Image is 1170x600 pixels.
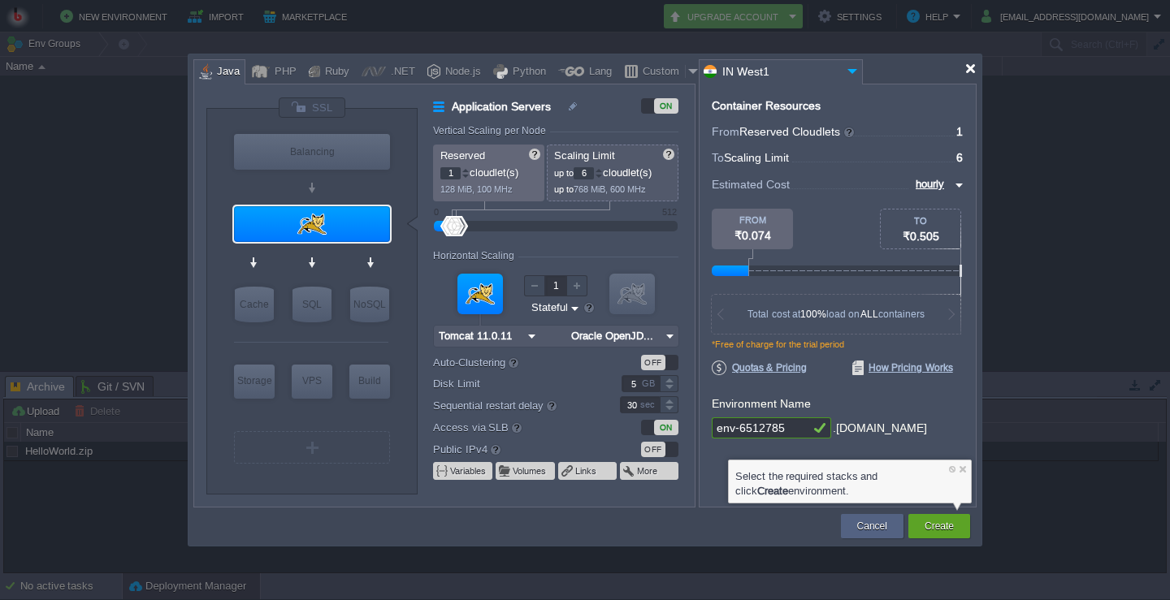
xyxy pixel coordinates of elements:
div: 512 [662,207,677,217]
div: SQL [292,287,331,322]
div: Application Servers [234,206,390,242]
button: Variables [450,464,487,477]
span: up to [554,184,574,194]
span: Reserved Cloudlets [739,125,856,138]
span: From [712,125,739,138]
div: Node.js [440,60,481,84]
b: Create [757,485,788,497]
label: Access via SLB [433,418,598,436]
div: Vertical Scaling per Node [433,125,550,136]
div: OFF [641,355,665,370]
span: Quotas & Pricing [712,360,807,375]
button: More [637,464,659,477]
span: 6 [956,151,963,164]
span: 128 MiB, 100 MHz [440,184,513,194]
span: ₹0.074 [734,229,771,242]
span: up to [554,168,574,178]
p: cloudlet(s) [440,162,539,179]
div: Custom [638,60,685,84]
div: Cache [235,287,274,322]
div: .NET [386,60,415,84]
div: Balancing [234,134,390,170]
div: Create New Layer [234,431,390,464]
div: Build Node [349,365,390,399]
div: Container Resources [712,100,821,112]
span: How Pricing Works [852,360,953,375]
label: Auto-Clustering [433,353,598,371]
span: Estimated Cost [712,175,790,193]
span: Scaling Limit [724,151,789,164]
div: FROM [712,215,793,225]
div: Build [349,365,390,397]
label: Public IPv4 [433,440,598,458]
p: cloudlet(s) [554,162,673,179]
label: Environment Name [712,397,811,410]
div: Horizontal Scaling [433,250,518,261]
span: 1 [956,125,963,138]
div: Select the required stacks and click environment. [735,469,964,499]
span: ₹0.505 [903,230,939,243]
div: Python [508,60,546,84]
div: VPS [292,365,332,397]
label: Disk Limit [433,375,598,392]
div: *Free of charge for the trial period [712,339,964,360]
button: Links [575,464,598,477]
span: Reserved [440,149,485,162]
div: Elastic VPS [292,365,332,399]
div: GB [642,376,658,391]
div: ON [654,420,678,435]
span: Scaling Limit [554,149,615,162]
div: PHP [270,60,297,84]
button: Volumes [513,464,548,477]
div: Ruby [320,60,349,84]
div: Java [212,60,240,84]
button: Cancel [857,518,887,534]
div: Lang [584,60,612,84]
div: NoSQL [350,287,389,322]
div: .[DOMAIN_NAME] [833,417,927,439]
div: Storage Containers [234,365,275,399]
div: sec [640,397,658,412]
div: NoSQL Databases [350,287,389,322]
div: 0 [434,207,439,217]
div: Load Balancer [234,134,390,170]
label: Sequential restart delay [433,396,598,414]
span: To [712,151,724,164]
button: Create [925,518,954,534]
div: TO [881,216,960,226]
div: OFF [641,442,665,457]
div: SQL Databases [292,287,331,322]
span: 768 MiB, 600 MHz [574,184,646,194]
div: ON [654,98,678,114]
div: Storage [234,365,275,397]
